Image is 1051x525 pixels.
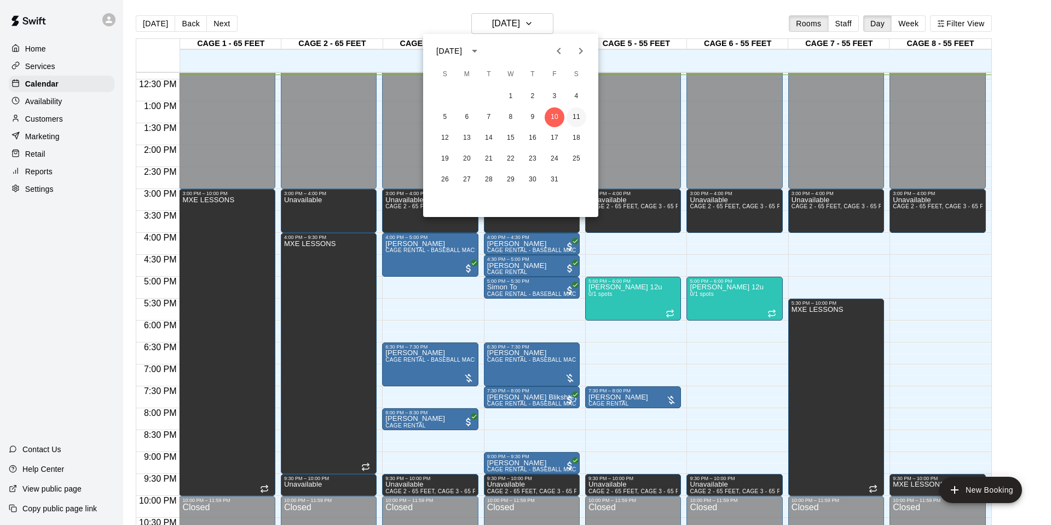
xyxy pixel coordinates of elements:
span: Thursday [523,64,542,85]
button: 20 [457,149,477,169]
button: 17 [545,128,564,148]
button: 13 [457,128,477,148]
button: 27 [457,170,477,190]
button: calendar view is open, switch to year view [465,42,484,60]
button: Next month [570,40,592,62]
span: Tuesday [479,64,499,85]
button: 28 [479,170,499,190]
button: 6 [457,107,477,127]
button: 29 [501,170,521,190]
button: 4 [567,87,586,106]
button: 22 [501,149,521,169]
button: 30 [523,170,542,190]
button: 21 [479,149,499,169]
button: 8 [501,107,521,127]
span: Wednesday [501,64,521,85]
button: 5 [435,107,455,127]
button: 19 [435,149,455,169]
button: 14 [479,128,499,148]
button: 24 [545,149,564,169]
button: 10 [545,107,564,127]
button: 15 [501,128,521,148]
button: 18 [567,128,586,148]
button: 7 [479,107,499,127]
button: 31 [545,170,564,190]
span: Friday [545,64,564,85]
button: 23 [523,149,542,169]
button: 9 [523,107,542,127]
button: 25 [567,149,586,169]
span: Monday [457,64,477,85]
button: 3 [545,87,564,106]
button: 16 [523,128,542,148]
button: 12 [435,128,455,148]
div: [DATE] [436,45,462,57]
button: 2 [523,87,542,106]
span: Saturday [567,64,586,85]
button: 1 [501,87,521,106]
span: Sunday [435,64,455,85]
button: 26 [435,170,455,190]
button: Previous month [548,40,570,62]
button: 11 [567,107,586,127]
